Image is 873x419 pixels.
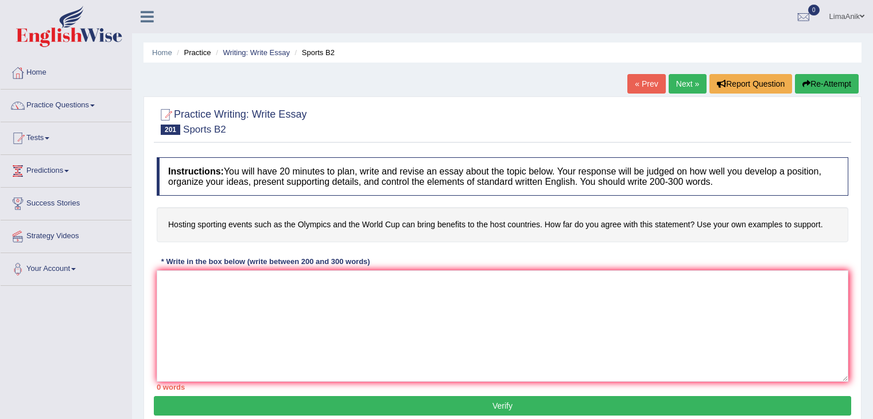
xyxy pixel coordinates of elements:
a: Predictions [1,155,131,184]
li: Practice [174,47,211,58]
a: Strategy Videos [1,220,131,249]
span: 0 [808,5,820,15]
a: Next » [669,74,707,94]
b: Instructions: [168,166,224,176]
h4: Hosting sporting events such as the Olympics and the World Cup can bring benefits to the host cou... [157,207,848,242]
h4: You will have 20 minutes to plan, write and revise an essay about the topic below. Your response ... [157,157,848,196]
a: Tests [1,122,131,151]
span: 201 [161,125,180,135]
li: Sports B2 [292,47,335,58]
div: * Write in the box below (write between 200 and 300 words) [157,257,374,267]
button: Re-Attempt [795,74,859,94]
a: Home [1,57,131,86]
a: « Prev [627,74,665,94]
a: Success Stories [1,188,131,216]
button: Report Question [709,74,792,94]
small: Sports B2 [183,124,226,135]
a: Home [152,48,172,57]
div: 0 words [157,382,848,393]
button: Verify [154,396,851,416]
a: Practice Questions [1,90,131,118]
a: Writing: Write Essay [223,48,290,57]
h2: Practice Writing: Write Essay [157,106,306,135]
a: Your Account [1,253,131,282]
